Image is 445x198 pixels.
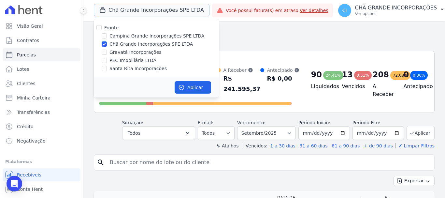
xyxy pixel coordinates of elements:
[128,129,140,137] span: Todos
[342,69,352,80] div: 13
[109,41,193,48] label: Chã Grande Incorporações SPE LTDA
[3,34,80,47] a: Contratos
[3,183,80,196] a: Conta Hent
[216,143,238,148] label: ↯ Atalhos
[300,8,328,13] a: Ver detalhes
[3,91,80,104] a: Minha Carteira
[3,134,80,147] a: Negativação
[3,20,80,33] a: Visão Geral
[223,73,261,94] div: R$ 241.595,37
[17,109,50,115] span: Transferências
[373,69,389,80] div: 208
[354,71,372,80] div: 3,51%
[17,123,34,130] span: Crédito
[226,7,328,14] span: Você possui fatura(s) em atraso.
[17,186,43,192] span: Conta Hent
[5,158,78,166] div: Plataformas
[311,69,322,80] div: 90
[3,77,80,90] a: Clientes
[198,120,214,125] label: E-mail:
[122,126,195,140] button: Todos
[97,159,105,166] i: search
[355,5,437,11] p: CHÃ GRANDE INCORPORAÇÕES
[395,143,435,148] a: ✗ Limpar Filtros
[332,143,360,148] a: 61 a 90 dias
[342,83,362,90] h4: Vencidos
[109,57,156,64] label: PEC Imobiliária LTDA
[298,120,330,125] label: Período Inicío:
[94,26,435,38] h2: Parcelas
[355,11,437,16] p: Ver opções
[299,143,327,148] a: 31 a 60 dias
[17,23,43,29] span: Visão Geral
[7,176,22,191] div: Open Intercom Messenger
[3,106,80,119] a: Transferências
[270,143,295,148] a: 1 a 30 dias
[106,156,432,169] input: Buscar por nome do lote ou do cliente
[94,4,209,16] button: Chã Grande Incorporações SPE LTDA
[364,143,393,148] a: + de 90 dias
[17,172,41,178] span: Recebíveis
[3,120,80,133] a: Crédito
[17,52,36,58] span: Parcelas
[17,138,46,144] span: Negativação
[390,71,410,80] div: 72,08%
[3,168,80,181] a: Recebíveis
[122,120,143,125] label: Situação:
[109,33,204,39] label: Campina Grande Incorporações SPE LTDA
[403,69,409,80] div: 0
[237,120,266,125] label: Vencimento:
[352,119,404,126] label: Período Fim:
[109,65,167,72] label: Santa Rita Incorporações
[373,83,393,98] h4: A Receber
[311,83,332,90] h4: Liquidados
[267,73,299,84] div: R$ 0,00
[17,80,35,87] span: Clientes
[3,63,80,76] a: Lotes
[407,126,435,140] button: Aplicar
[267,67,299,73] div: Antecipado
[243,143,267,148] label: Vencidos:
[17,37,39,44] span: Contratos
[175,81,211,94] button: Aplicar
[109,49,162,56] label: Gravatá Incorporações
[223,67,261,73] div: A Receber
[17,66,29,72] span: Lotes
[403,83,424,90] h4: Antecipado
[410,71,428,80] div: 0,00%
[342,8,347,13] span: CI
[323,71,343,80] div: 24,41%
[104,25,119,30] label: Fronte
[17,95,50,101] span: Minha Carteira
[394,176,435,186] button: Exportar
[3,48,80,61] a: Parcelas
